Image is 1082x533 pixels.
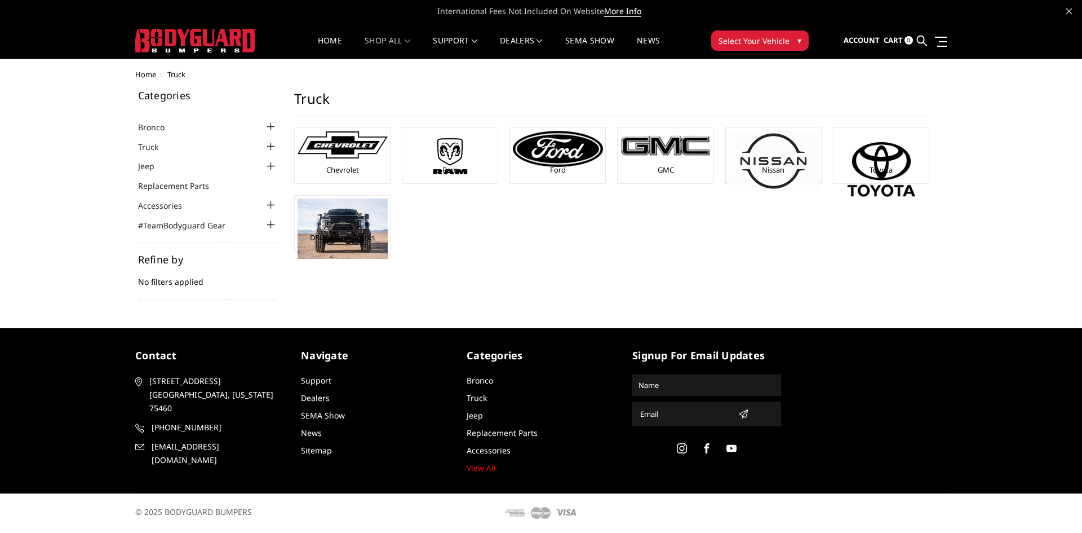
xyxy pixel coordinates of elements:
a: Dealers [500,37,543,59]
span: [EMAIL_ADDRESS][DOMAIN_NAME] [152,440,282,467]
h5: Categories [467,348,615,363]
h5: Categories [138,90,278,100]
a: Support [301,375,331,386]
h5: contact [135,348,284,363]
a: GMC [658,165,674,175]
a: Truck [467,393,487,403]
a: Truck [138,141,172,153]
span: Account [844,35,880,45]
span: © 2025 BODYGUARD BUMPERS [135,506,252,517]
a: News [301,428,322,438]
a: Home [318,37,342,59]
a: Bronco [467,375,493,386]
a: Dealers [301,393,330,403]
h5: Refine by [138,254,278,265]
a: Jeep [467,410,483,421]
a: Jeep [138,160,168,172]
span: ▾ [797,34,801,46]
a: View All [467,462,496,473]
a: #TeamBodyguard Gear [138,219,240,231]
a: Accessories [467,445,511,456]
a: shop all [365,37,410,59]
input: Name [634,376,779,394]
a: News [637,37,660,59]
a: SEMA Show [301,410,345,421]
span: Cart [884,35,903,45]
a: Chevrolet [326,165,359,175]
h5: signup for email updates [632,348,781,363]
span: [PHONE_NUMBER] [152,421,282,434]
a: Sitemap [301,445,332,456]
a: Nissan [762,165,784,175]
h5: Navigate [301,348,450,363]
a: [PHONE_NUMBER] [135,421,284,434]
span: Truck [167,69,185,80]
a: Ram [442,165,458,175]
a: Replacement Parts [467,428,538,438]
a: [EMAIL_ADDRESS][DOMAIN_NAME] [135,440,284,467]
a: Toyota [870,165,893,175]
div: No filters applied [138,254,278,299]
span: Select Your Vehicle [719,35,790,47]
span: [STREET_ADDRESS] [GEOGRAPHIC_DATA], [US_STATE] 75460 [149,375,280,415]
a: Account [844,25,880,56]
a: More Info [604,6,641,17]
a: Cart 0 [884,25,913,56]
a: SEMA Show [565,37,614,59]
a: Bronco [138,121,179,133]
a: Ford [550,165,566,175]
a: Support [433,37,477,59]
button: Select Your Vehicle [711,30,809,51]
a: Replacement Parts [138,180,223,192]
img: BODYGUARD BUMPERS [135,29,256,52]
input: Email [636,405,734,423]
span: 0 [904,36,913,45]
a: Home [135,69,156,80]
h1: Truck [294,90,928,116]
a: DBL Designs Trucks [310,232,375,243]
a: Accessories [138,200,196,212]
